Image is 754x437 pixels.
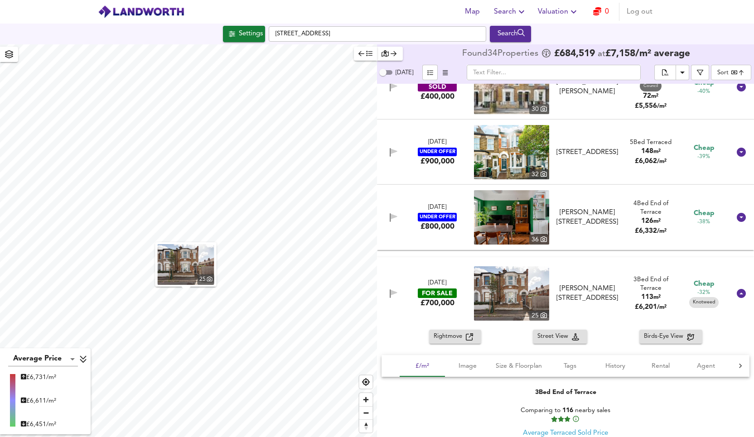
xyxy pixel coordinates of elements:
[474,190,549,245] a: property thumbnail 36
[158,244,214,285] a: property thumbnail 25
[676,65,689,80] button: Download Results
[198,274,214,285] div: 25
[657,304,667,310] span: / m²
[269,26,486,42] input: Enter a location...
[653,294,661,300] span: m²
[635,228,667,235] span: £ 6,332
[711,65,751,80] div: Sort
[428,138,446,147] div: [DATE]
[554,284,620,303] div: [PERSON_NAME][STREET_ADDRESS]
[377,257,754,330] div: [DATE]FOR SALE£700,000 property thumbnail 25 [PERSON_NAME][STREET_ADDRESS]3Bed End of Terrace113m...
[641,148,653,155] span: 148
[507,406,624,423] div: Comparing to nearby sales
[689,299,719,306] span: Knotweed
[554,77,620,97] div: [STREET_ADDRESS][PERSON_NAME]
[420,221,454,231] div: £800,000
[630,138,672,147] div: 5 Bed Terraced
[586,3,615,21] button: 0
[605,49,690,58] span: £ 7,158 / m² average
[554,49,595,58] span: £ 684,519
[538,5,579,18] span: Valuation
[639,330,702,344] button: Birds-Eye View
[550,148,624,157] div: Mayville Road, Leytonstone, E11 4PH
[158,244,214,285] img: property thumbnail
[496,360,542,372] span: Size & Floorplan
[359,375,372,389] button: Find my location
[462,49,541,58] div: Found 34 Propert ies
[640,83,662,89] span: Council
[697,218,710,226] span: -38%
[553,360,587,372] span: Tags
[643,360,678,372] span: Rental
[694,144,714,153] span: Cheap
[359,406,372,419] button: Zoom out
[434,331,466,342] span: Rightmove
[396,70,413,76] span: [DATE]
[534,3,583,21] button: Valuation
[529,311,549,321] div: 25
[359,419,372,432] button: Reset bearing to north
[562,407,573,413] span: 116
[651,93,658,99] span: m²
[635,304,667,311] span: £ 6,201
[644,331,687,342] span: Birds-Eye View
[420,156,454,166] div: £900,000
[474,266,549,321] img: property thumbnail
[657,103,667,109] span: / m²
[428,279,446,288] div: [DATE]
[458,3,487,21] button: Map
[694,279,714,289] span: Cheap
[643,93,651,100] span: 72
[474,60,549,114] img: property thumbnail
[223,26,265,42] div: Click to configure Search Settings
[624,199,677,217] div: 4 Bed End of Terrace
[420,298,454,308] div: £700,000
[533,330,587,344] button: Street View
[21,373,56,382] div: £ 6,731/m²
[377,54,754,120] div: SOLD£400,000 property thumbnail 30 [STREET_ADDRESS][PERSON_NAME]3Bed Terraced House Council 72m²£...
[490,3,531,21] button: Search
[554,208,620,227] div: [PERSON_NAME][STREET_ADDRESS]
[635,158,667,165] span: £ 6,062
[529,235,549,245] div: 36
[593,5,609,18] a: 0
[490,26,531,42] button: Search
[653,149,661,154] span: m²
[467,65,641,80] input: Text Filter...
[529,169,549,179] div: 32
[474,190,549,245] img: property thumbnail
[627,5,652,18] span: Log out
[654,65,689,80] div: split button
[736,212,747,223] svg: Show Details
[657,158,667,164] span: / m²
[494,5,527,18] span: Search
[657,228,667,234] span: / m²
[21,396,56,405] div: £ 6,611/m²
[418,82,457,91] div: SOLD
[359,393,372,406] button: Zoom in
[418,288,457,298] div: FOR SALE
[492,28,529,40] div: Search
[736,288,747,299] svg: Show Details
[474,125,549,179] a: property thumbnail 32
[554,148,620,157] div: [STREET_ADDRESS]
[736,147,747,158] svg: Show Details
[490,26,531,42] div: Run Your Search
[641,294,653,301] span: 113
[359,407,372,419] span: Zoom out
[474,125,549,179] img: property thumbnail
[550,77,624,97] div: 43 Southwell Grove Road, E11 4PP
[405,360,440,372] span: £/m²
[635,103,667,110] span: £ 5,556
[239,28,263,40] div: Settings
[697,153,710,161] span: -39%
[624,275,677,293] div: 3 Bed End of Terrace
[598,360,633,372] span: History
[535,388,596,397] div: 3 Bed End of Terrace
[21,420,56,429] div: £ 6,451/m²
[697,88,710,96] span: -40%
[8,352,78,366] div: Average Price
[694,209,714,218] span: Cheap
